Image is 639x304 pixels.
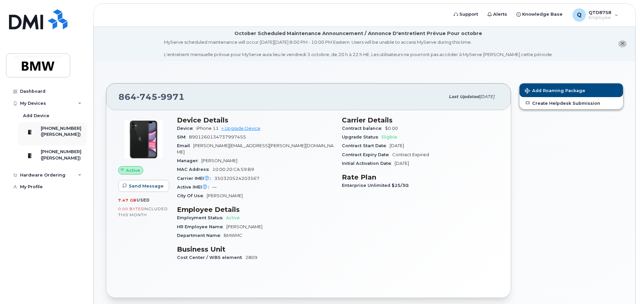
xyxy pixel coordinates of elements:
[177,233,224,238] span: Department Name
[177,215,226,220] span: Employment Status
[177,176,214,181] span: Carrier IMEI
[390,143,404,148] span: [DATE]
[207,193,243,198] span: [PERSON_NAME]
[525,88,585,94] span: Add Roaming Package
[118,198,137,203] span: 7.47 GB
[177,206,334,214] h3: Employee Details
[385,126,398,131] span: $0.00
[177,116,334,124] h3: Device Details
[177,193,207,198] span: City Of Use
[449,94,479,99] span: Last updated
[118,180,169,192] button: Send Message
[212,167,254,172] span: 10:00:20:CA:59:B9
[342,116,499,124] h3: Carrier Details
[164,39,553,58] div: MyServe scheduled maintenance will occur [DATE][DATE] 8:00 PM - 10:00 PM Eastern. Users will be u...
[177,245,334,253] h3: Business Unit
[201,158,237,163] span: [PERSON_NAME]
[342,143,390,148] span: Contract Start Date
[177,185,212,190] span: Active IMEI
[382,134,397,139] span: Eligible
[221,126,260,131] a: + Upgrade Device
[126,167,140,174] span: Active
[245,255,257,260] span: 2809
[212,185,217,190] span: —
[392,152,429,157] span: Contract Expired
[177,255,245,260] span: Cost Center / WBS element
[177,158,201,163] span: Manager
[177,143,334,154] span: [PERSON_NAME][EMAIL_ADDRESS][PERSON_NAME][DOMAIN_NAME]
[177,134,189,139] span: SIM
[118,207,144,211] span: 0.00 Bytes
[342,152,392,157] span: Contract Expiry Date
[395,161,409,166] span: [DATE]
[137,92,158,102] span: 745
[479,94,494,99] span: [DATE]
[214,176,259,181] span: 350320524203567
[224,233,242,238] span: BMWMC
[226,215,240,220] span: Active
[158,92,185,102] span: 9971
[610,275,634,299] iframe: Messenger Launcher
[119,92,185,102] span: 864
[137,198,150,203] span: used
[196,126,219,131] span: iPhone 11
[118,206,168,217] span: included this month
[519,97,623,109] a: Create Helpdesk Submission
[129,183,164,189] span: Send Message
[124,119,164,160] img: iPhone_11.jpg
[189,134,246,139] span: 8901260134737997455
[177,224,226,229] span: HR Employee Name
[226,224,262,229] span: [PERSON_NAME]
[342,126,385,131] span: Contract balance
[342,134,382,139] span: Upgrade Status
[177,126,196,131] span: Device
[342,161,395,166] span: Initial Activation Date
[234,30,482,37] div: October Scheduled Maintenance Announcement / Annonce D'entretient Prévue Pour octobre
[618,40,627,47] button: close notification
[519,83,623,97] button: Add Roaming Package
[177,143,193,148] span: Email
[177,167,212,172] span: MAC Address
[342,173,499,181] h3: Rate Plan
[342,183,412,188] span: Enterprise Unlimited $25/30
